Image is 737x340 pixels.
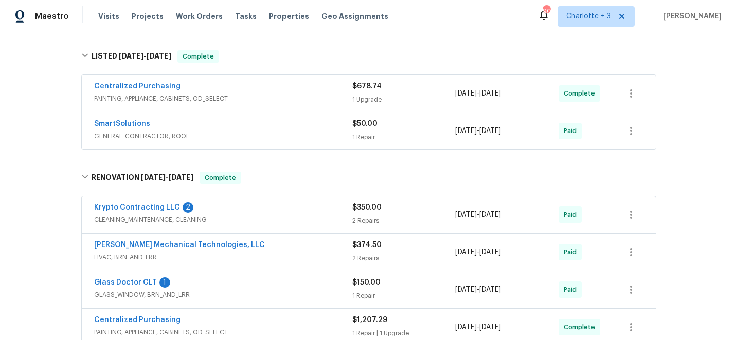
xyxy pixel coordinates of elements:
div: 1 [159,277,170,288]
div: 1 Upgrade [352,95,456,105]
span: [DATE] [479,324,501,331]
span: [DATE] [455,324,477,331]
div: 2 Repairs [352,253,456,263]
div: 1 Repair [352,132,456,142]
span: - [455,285,501,295]
div: 1 Repair [352,291,456,301]
span: [DATE] [479,249,501,256]
span: Paid [564,285,581,295]
h6: RENOVATION [92,172,193,184]
span: Paid [564,126,581,136]
span: $1,207.29 [352,316,387,324]
span: - [455,247,501,257]
span: HVAC, BRN_AND_LRR [94,252,352,262]
div: 90 [543,6,550,16]
span: $678.74 [352,83,382,90]
span: Paid [564,210,581,220]
span: Projects [132,11,164,22]
div: 1 Repair | 1 Upgrade [352,328,456,338]
a: Glass Doctor CLT [94,279,157,286]
span: [DATE] [479,286,501,293]
span: [DATE] [455,286,477,293]
span: Complete [178,51,218,62]
div: LISTED [DATE]-[DATE]Complete [78,40,659,73]
span: Tasks [235,13,257,20]
span: [DATE] [147,52,171,60]
span: [DATE] [479,127,501,135]
span: - [455,210,501,220]
span: [DATE] [455,211,477,218]
a: Centralized Purchasing [94,83,181,90]
span: GLASS_WINDOW, BRN_AND_LRR [94,290,352,300]
span: - [119,52,171,60]
a: SmartSolutions [94,120,150,127]
h6: LISTED [92,50,171,63]
span: Complete [201,173,240,183]
div: RENOVATION [DATE]-[DATE]Complete [78,161,659,194]
span: Complete [564,88,599,99]
span: Visits [98,11,119,22]
span: Charlotte + 3 [566,11,611,22]
span: CLEANING_MAINTENANCE, CLEANING [94,215,352,225]
a: Centralized Purchasing [94,316,181,324]
span: $150.00 [352,279,381,286]
span: [DATE] [169,174,193,181]
span: $350.00 [352,204,382,211]
span: [DATE] [119,52,143,60]
span: [PERSON_NAME] [659,11,722,22]
span: - [455,322,501,332]
span: [DATE] [455,90,477,97]
a: Krypto Contracting LLC [94,204,180,211]
a: [PERSON_NAME] Mechanical Technologies, LLC [94,241,265,249]
div: 2 Repairs [352,216,456,226]
span: Maestro [35,11,69,22]
span: Geo Assignments [321,11,388,22]
span: Paid [564,247,581,257]
span: PAINTING, APPLIANCE, CABINETS, OD_SELECT [94,93,352,104]
span: Complete [564,322,599,332]
span: Work Orders [176,11,223,22]
span: [DATE] [141,174,166,181]
span: [DATE] [479,90,501,97]
span: PAINTING, APPLIANCE, CABINETS, OD_SELECT [94,327,352,337]
span: $50.00 [352,120,378,127]
span: - [455,88,501,99]
span: $374.50 [352,241,382,249]
span: Properties [269,11,309,22]
div: 2 [183,202,193,213]
span: [DATE] [455,127,477,135]
span: [DATE] [479,211,501,218]
span: [DATE] [455,249,477,256]
span: GENERAL_CONTRACTOR, ROOF [94,131,352,141]
span: - [141,174,193,181]
span: - [455,126,501,136]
